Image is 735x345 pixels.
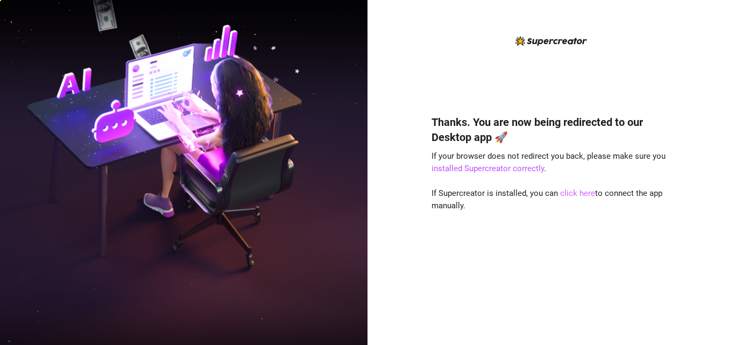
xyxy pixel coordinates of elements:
img: logo-BBDzfeDw.svg [515,36,587,46]
a: installed Supercreator correctly [432,164,544,173]
h4: Thanks. You are now being redirected to our Desktop app 🚀 [432,115,672,145]
span: If Supercreator is installed, you can to connect the app manually. [432,188,662,211]
span: If your browser does not redirect you back, please make sure you . [432,151,666,174]
a: click here [560,188,595,198]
